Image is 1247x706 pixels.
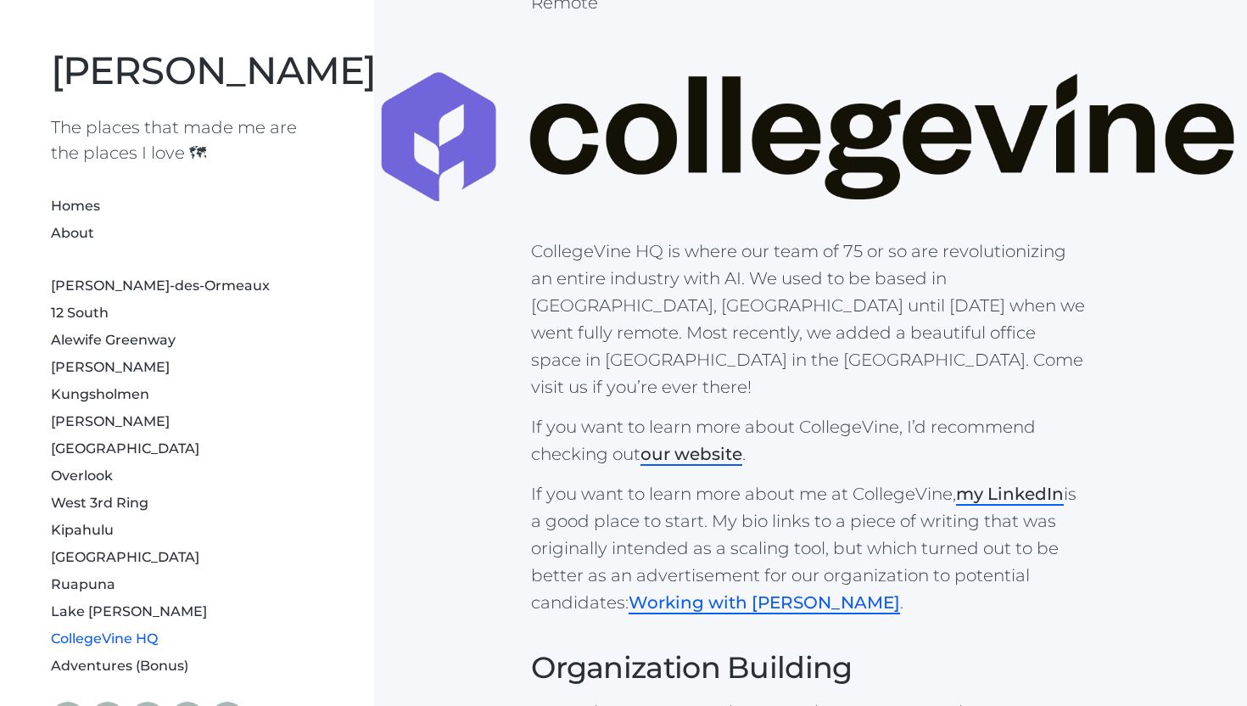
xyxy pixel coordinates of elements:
[51,386,149,402] a: Kungsholmen
[51,277,270,294] a: [PERSON_NAME]-des-Ormeaux
[51,198,100,214] a: Homes
[51,576,115,592] a: Ruapuna
[51,658,188,674] a: Adventures (Bonus)
[51,115,323,165] h1: The places that made me are the places I love 🗺
[51,522,114,538] a: Kipahulu
[51,495,148,511] a: West 3rd Ring
[956,484,1064,506] a: my LinkedIn
[531,238,1089,401] p: CollegeVine HQ is where our team of 75 or so are revolutionizing an entire industry with AI. We u...
[51,440,199,457] a: [GEOGRAPHIC_DATA]
[51,549,199,565] a: [GEOGRAPHIC_DATA]
[629,592,900,614] a: Working with [PERSON_NAME]
[531,650,1089,686] h2: Organization Building
[531,480,1089,616] p: If you want to learn more about me at CollegeVine, is a good place to start. My bio links to a pi...
[51,468,113,484] a: Overlook
[51,603,207,619] a: Lake [PERSON_NAME]
[51,413,170,429] a: [PERSON_NAME]
[51,305,109,321] a: 12 South
[531,413,1089,468] p: If you want to learn more about CollegeVine, I’d recommend checking out .
[51,630,158,647] a: CollegeVine HQ
[640,444,742,466] a: our website
[51,47,376,93] a: [PERSON_NAME]
[51,332,176,348] a: Alewife Greenway
[51,359,170,375] a: [PERSON_NAME]
[51,225,94,241] a: About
